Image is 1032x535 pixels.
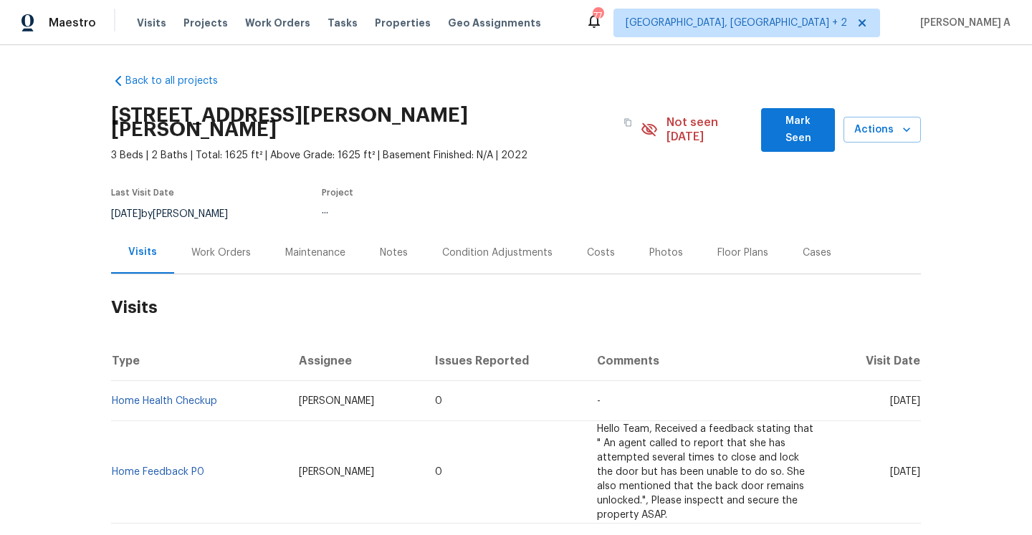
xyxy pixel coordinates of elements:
a: Home Feedback P0 [112,467,204,477]
span: [PERSON_NAME] [299,467,374,477]
div: Costs [587,246,615,260]
span: 3 Beds | 2 Baths | Total: 1625 ft² | Above Grade: 1625 ft² | Basement Finished: N/A | 2022 [111,148,641,163]
span: Visits [137,16,166,30]
span: [DATE] [890,467,920,477]
div: Condition Adjustments [442,246,553,260]
span: 0 [435,467,442,477]
span: Work Orders [245,16,310,30]
th: Comments [586,341,828,381]
h2: [STREET_ADDRESS][PERSON_NAME][PERSON_NAME] [111,108,615,137]
span: - [597,396,601,406]
div: 77 [593,9,603,23]
th: Visit Date [828,341,921,381]
button: Actions [844,117,921,143]
div: Visits [128,245,157,259]
button: Copy Address [615,110,641,135]
span: Mark Seen [773,112,823,148]
div: ... [322,206,597,216]
span: Project [322,188,353,197]
span: Tasks [328,18,358,28]
th: Issues Reported [424,341,586,381]
div: Photos [649,246,683,260]
button: Mark Seen [761,108,835,152]
span: [PERSON_NAME] A [914,16,1010,30]
th: Assignee [287,341,424,381]
a: Back to all projects [111,74,249,88]
span: 0 [435,396,442,406]
span: Hello Team, Received a feedback stating that " An agent called to report that she has attempted s... [597,424,813,520]
span: Geo Assignments [448,16,541,30]
div: Work Orders [191,246,251,260]
span: [DATE] [111,209,141,219]
span: [DATE] [890,396,920,406]
div: by [PERSON_NAME] [111,206,245,223]
h2: Visits [111,274,921,341]
span: [GEOGRAPHIC_DATA], [GEOGRAPHIC_DATA] + 2 [626,16,847,30]
span: Maestro [49,16,96,30]
a: Home Health Checkup [112,396,217,406]
span: Last Visit Date [111,188,174,197]
span: Properties [375,16,431,30]
div: Notes [380,246,408,260]
th: Type [111,341,287,381]
span: Projects [183,16,228,30]
span: Actions [855,121,909,139]
div: Cases [803,246,831,260]
span: Not seen [DATE] [666,115,753,144]
span: [PERSON_NAME] [299,396,374,406]
div: Maintenance [285,246,345,260]
div: Floor Plans [717,246,768,260]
